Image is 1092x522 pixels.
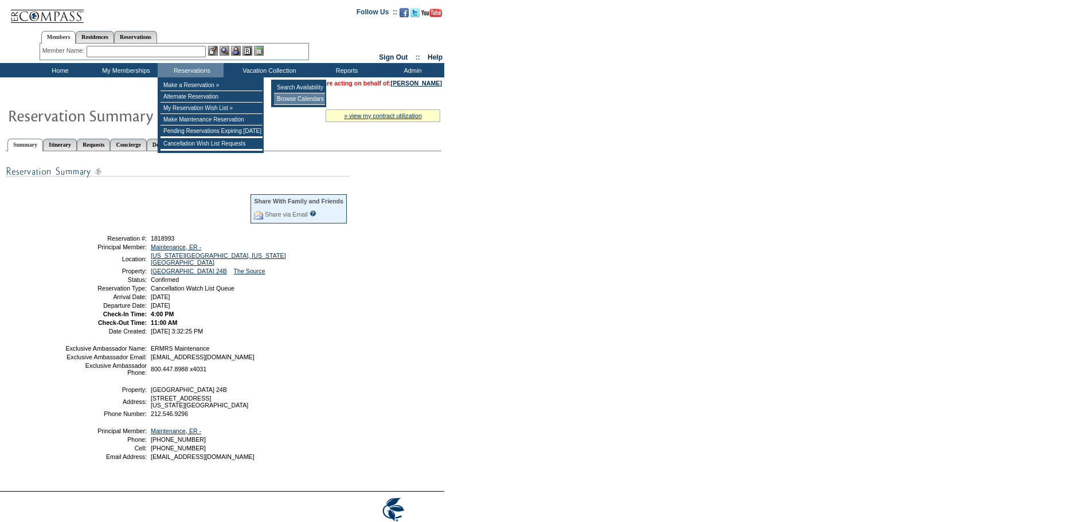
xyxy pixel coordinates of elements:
[274,93,325,105] td: Browse Calendars
[65,362,147,376] td: Exclusive Ambassador Phone:
[378,63,444,77] td: Admin
[151,366,206,372] span: 800.447.8988 x4031
[416,53,420,61] span: ::
[158,63,224,77] td: Reservations
[65,445,147,452] td: Cell:
[6,164,350,179] img: subTtlResSummary.gif
[151,427,201,434] a: Maintenance, ER -
[151,436,206,443] span: [PHONE_NUMBER]
[151,311,174,317] span: 4:00 PM
[151,328,203,335] span: [DATE] 3:32:25 PM
[428,53,443,61] a: Help
[65,427,147,434] td: Principal Member:
[151,244,201,250] a: Maintenance, ER -
[410,8,420,17] img: Follow us on Twitter
[151,252,286,266] a: [US_STATE][GEOGRAPHIC_DATA], [US_STATE][GEOGRAPHIC_DATA]
[310,210,316,217] input: What is this?
[76,31,114,43] a: Residences
[42,46,87,56] div: Member Name:
[151,285,234,292] span: Cancellation Watch List Queue
[65,395,147,409] td: Address:
[65,410,147,417] td: Phone Number:
[344,112,422,119] a: » view my contract utilization
[151,345,209,352] span: ERMRS Maintenance
[254,46,264,56] img: b_calculator.gif
[151,276,179,283] span: Confirmed
[110,139,146,151] a: Concierge
[26,63,92,77] td: Home
[65,252,147,266] td: Location:
[151,453,255,460] span: [EMAIL_ADDRESS][DOMAIN_NAME]
[65,345,147,352] td: Exclusive Ambassador Name:
[65,453,147,460] td: Email Address:
[65,285,147,292] td: Reservation Type:
[161,103,263,114] td: My Reservation Wish List »
[234,268,265,274] a: The Source
[65,293,147,300] td: Arrival Date:
[421,11,442,18] a: Subscribe to our YouTube Channel
[65,276,147,283] td: Status:
[7,104,237,127] img: Reservaton Summary
[311,80,442,87] span: You are acting on behalf of:
[65,235,147,242] td: Reservation #:
[151,445,206,452] span: [PHONE_NUMBER]
[161,91,263,103] td: Alternate Reservation
[151,386,227,393] span: [GEOGRAPHIC_DATA] 24B
[161,114,263,125] td: Make Maintenance Reservation
[400,11,409,18] a: Become our fan on Facebook
[65,328,147,335] td: Date Created:
[43,139,77,151] a: Itinerary
[231,46,241,56] img: Impersonate
[242,46,252,56] img: Reservations
[103,311,147,317] strong: Check-In Time:
[274,82,325,93] td: Search Availability
[65,302,147,309] td: Departure Date:
[220,46,229,56] img: View
[114,31,157,43] a: Reservations
[357,7,397,21] td: Follow Us ::
[208,46,218,56] img: b_edit.gif
[161,125,263,137] td: Pending Reservations Expiring [DATE]
[98,319,147,326] strong: Check-Out Time:
[161,138,263,150] td: Cancellation Wish List Requests
[151,235,175,242] span: 1818993
[312,63,378,77] td: Reports
[7,139,43,151] a: Summary
[400,8,409,17] img: Become our fan on Facebook
[151,302,170,309] span: [DATE]
[421,9,442,17] img: Subscribe to our YouTube Channel
[151,268,227,274] a: [GEOGRAPHIC_DATA] 24B
[224,63,312,77] td: Vacation Collection
[151,395,248,409] span: [STREET_ADDRESS] [US_STATE][GEOGRAPHIC_DATA]
[65,436,147,443] td: Phone:
[265,211,308,218] a: Share via Email
[161,80,263,91] td: Make a Reservation »
[65,244,147,250] td: Principal Member:
[147,139,173,151] a: Detail
[151,293,170,300] span: [DATE]
[65,268,147,274] td: Property:
[151,354,255,360] span: [EMAIL_ADDRESS][DOMAIN_NAME]
[379,53,408,61] a: Sign Out
[151,319,177,326] span: 11:00 AM
[151,410,188,417] span: 212.546.9296
[254,198,343,205] div: Share With Family and Friends
[65,354,147,360] td: Exclusive Ambassador Email:
[41,31,76,44] a: Members
[410,11,420,18] a: Follow us on Twitter
[65,386,147,393] td: Property:
[92,63,158,77] td: My Memberships
[77,139,110,151] a: Requests
[391,80,442,87] a: [PERSON_NAME]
